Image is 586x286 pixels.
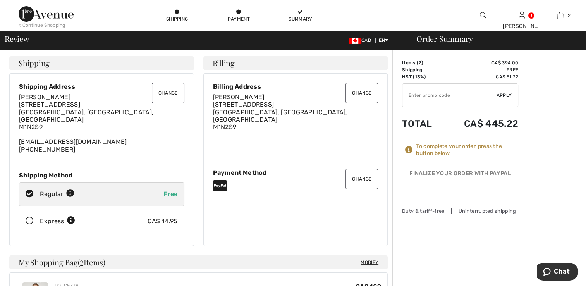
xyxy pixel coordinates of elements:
iframe: Opens a widget where you can chat to one of our agents [537,263,578,282]
div: < Continue Shopping [19,22,65,29]
button: Change [345,83,378,103]
td: Items ( ) [402,59,443,66]
img: Canadian Dollar [349,38,361,44]
span: 2 [80,257,84,267]
div: Finalize Your Order with PayPal [402,169,518,181]
span: [PERSON_NAME] [19,93,70,101]
span: CAD [349,38,374,43]
div: CA$ 14.95 [148,217,178,226]
img: 1ère Avenue [19,6,74,22]
div: Shipping Method [19,172,184,179]
div: Summary [289,16,312,22]
iframe: PayPal-paypal [402,181,518,198]
div: [PERSON_NAME] [503,22,541,30]
span: [STREET_ADDRESS] [GEOGRAPHIC_DATA], [GEOGRAPHIC_DATA], [GEOGRAPHIC_DATA] M1N2S9 [19,101,153,131]
td: CA$ 445.22 [443,110,518,137]
span: EN [379,38,388,43]
div: Payment Method [213,169,378,176]
span: ( Items) [78,257,105,267]
td: CA$ 51.22 [443,73,518,80]
input: Promo code [402,84,497,107]
div: Shipping Address [19,83,184,90]
td: HST (13%) [402,73,443,80]
a: Sign In [519,12,525,19]
button: Change [152,83,184,103]
div: Payment [227,16,250,22]
td: Free [443,66,518,73]
div: Regular [40,190,74,199]
span: Shipping [19,59,50,67]
span: [PERSON_NAME] [213,93,265,101]
td: CA$ 394.00 [443,59,518,66]
span: Apply [497,92,512,99]
span: Free [163,190,177,198]
div: Order Summary [407,35,581,43]
div: Shipping [165,16,189,22]
span: Billing [213,59,235,67]
td: Shipping [402,66,443,73]
div: Express [40,217,75,226]
a: 2 [541,11,579,20]
div: Billing Address [213,83,378,90]
button: Change [345,169,378,189]
span: Review [5,35,29,43]
td: Total [402,110,443,137]
img: search the website [480,11,486,20]
h4: My Shopping Bag [9,255,388,269]
span: 2 [418,60,421,65]
div: [EMAIL_ADDRESS][DOMAIN_NAME] [PHONE_NUMBER] [19,93,184,153]
img: My Bag [557,11,564,20]
span: [STREET_ADDRESS] [GEOGRAPHIC_DATA], [GEOGRAPHIC_DATA], [GEOGRAPHIC_DATA] M1N2S9 [213,101,347,131]
span: 2 [568,12,571,19]
div: To complete your order, press the button below. [416,143,518,157]
span: Modify [361,258,378,266]
img: My Info [519,11,525,20]
div: Duty & tariff-free | Uninterrupted shipping [402,207,518,215]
